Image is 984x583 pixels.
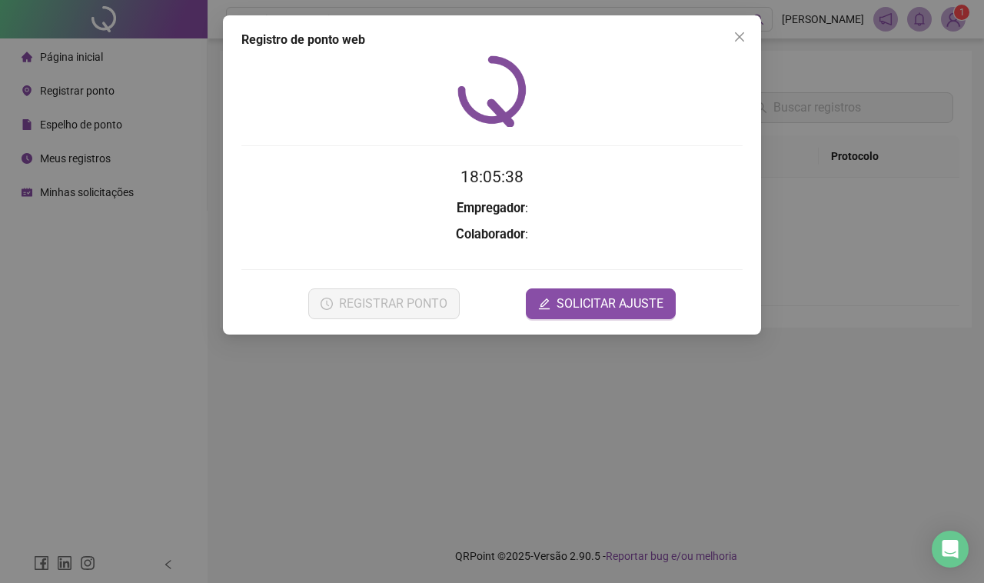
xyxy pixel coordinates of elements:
button: REGISTRAR PONTO [308,288,460,319]
div: Registro de ponto web [241,31,743,49]
h3: : [241,198,743,218]
h3: : [241,225,743,245]
button: editSOLICITAR AJUSTE [526,288,676,319]
time: 18:05:38 [460,168,524,186]
span: edit [538,298,550,310]
button: Close [727,25,752,49]
img: QRPoint [457,55,527,127]
span: close [733,31,746,43]
span: SOLICITAR AJUSTE [557,295,663,313]
strong: Colaborador [456,227,525,242]
div: Open Intercom Messenger [932,531,969,568]
strong: Empregador [457,201,525,215]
